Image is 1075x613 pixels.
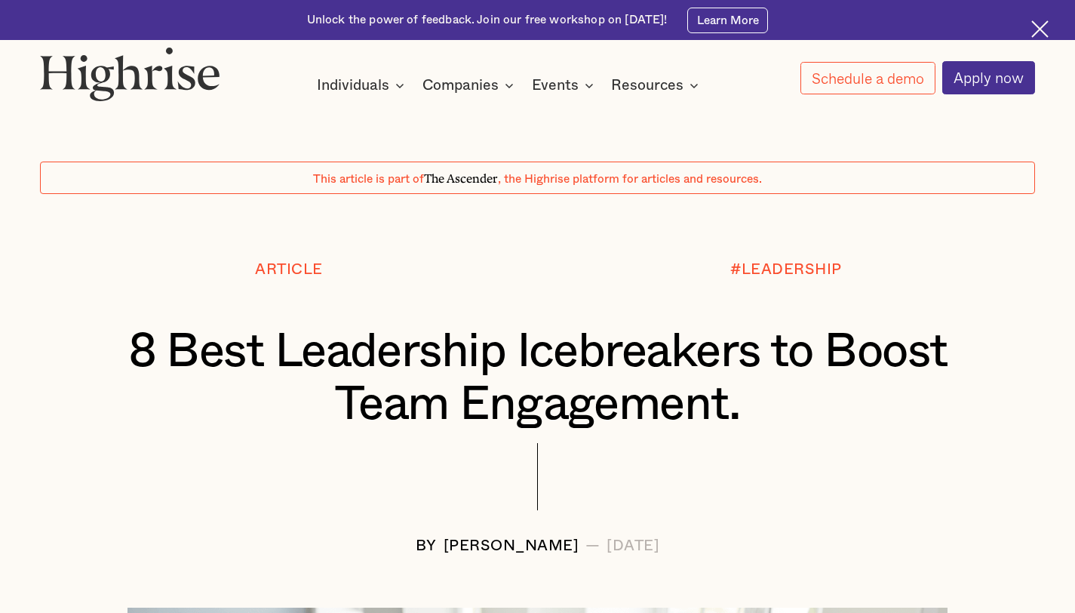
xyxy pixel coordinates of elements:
div: Article [255,261,323,278]
div: [PERSON_NAME] [444,538,579,554]
div: Companies [422,76,518,94]
div: [DATE] [607,538,659,554]
span: The Ascender [424,169,498,183]
img: Highrise logo [40,47,220,101]
h1: 8 Best Leadership Icebreakers to Boost Team Engagement. [81,325,994,431]
div: Resources [611,76,703,94]
div: — [585,538,600,554]
span: , the Highrise platform for articles and resources. [498,173,762,185]
div: Companies [422,76,499,94]
div: #LEADERSHIP [730,261,842,278]
div: Unlock the power of feedback. Join our free workshop on [DATE]! [307,12,668,28]
div: Individuals [317,76,409,94]
img: Cross icon [1031,20,1049,38]
div: Individuals [317,76,389,94]
a: Learn More [687,8,768,33]
div: BY [416,538,437,554]
div: Events [532,76,579,94]
div: Resources [611,76,683,94]
span: This article is part of [313,173,424,185]
a: Schedule a demo [800,62,935,94]
div: Events [532,76,598,94]
a: Apply now [942,61,1035,94]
